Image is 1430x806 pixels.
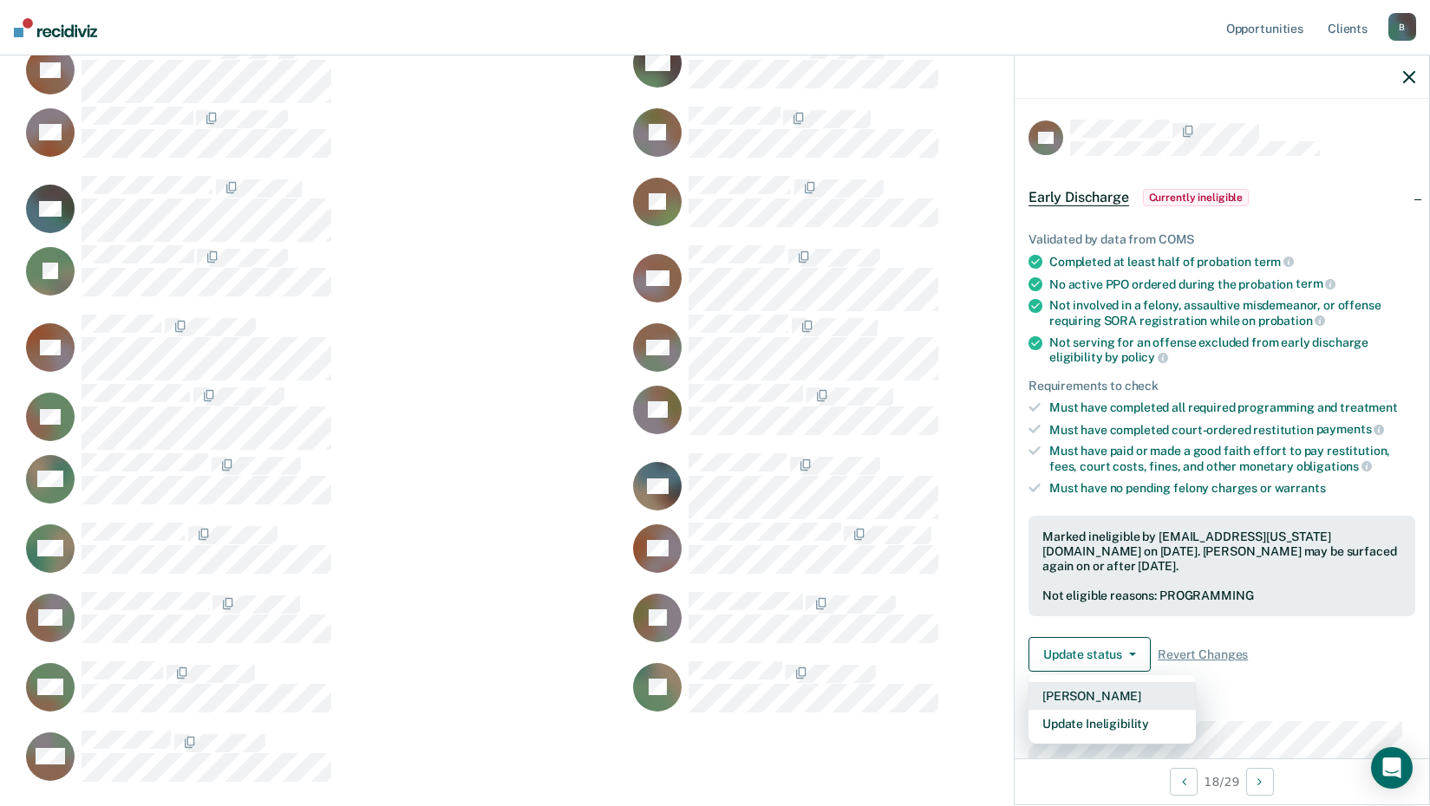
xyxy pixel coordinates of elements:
div: Must have completed all required programming and [1049,400,1415,415]
div: Marked ineligible by [EMAIL_ADDRESS][US_STATE][DOMAIN_NAME] on [DATE]. [PERSON_NAME] may be surfa... [1042,530,1401,573]
div: CaseloadOpportunityCell-0803357 [21,730,628,799]
div: CaseloadOpportunityCell-0760203 [628,175,1235,244]
span: term [1254,255,1294,269]
span: probation [1258,314,1326,328]
div: Open Intercom Messenger [1371,747,1413,789]
div: CaseloadOpportunityCell-0953160 [628,522,1235,591]
div: No active PPO ordered during the probation [1049,276,1415,292]
div: CaseloadOpportunityCell-0487598 [21,383,628,452]
dt: Supervision [1028,699,1415,714]
div: Must have no pending felony charges or [1049,481,1415,496]
div: CaseloadOpportunityCell-0788304 [628,660,1235,730]
div: Validated by data from COMS [1028,232,1415,247]
div: CaseloadOpportunityCell-0795558 [21,244,628,314]
div: CaseloadOpportunityCell-0781864 [628,106,1235,175]
span: policy [1121,350,1168,364]
div: CaseloadOpportunityCell-0793675 [21,452,628,522]
div: CaseloadOpportunityCell-0779033 [21,522,628,591]
button: Next Opportunity [1246,768,1274,796]
div: CaseloadOpportunityCell-0713694 [21,36,628,106]
div: B [1388,13,1416,41]
div: CaseloadOpportunityCell-0819757 [21,591,628,660]
span: Early Discharge [1028,189,1129,206]
div: CaseloadOpportunityCell-0782061 [21,175,628,244]
div: Must have paid or made a good faith effort to pay restitution, fees, court costs, fines, and othe... [1049,444,1415,473]
span: obligations [1296,459,1372,473]
div: CaseloadOpportunityCell-0798541 [628,383,1235,452]
span: payments [1316,422,1385,436]
div: Not serving for an offense excluded from early discharge eligibility by [1049,335,1415,365]
div: Early DischargeCurrently ineligible [1015,170,1429,225]
div: CaseloadOpportunityCell-0254896 [21,314,628,383]
span: treatment [1340,400,1398,414]
div: CaseloadOpportunityCell-0478583 [21,106,628,175]
img: Recidiviz [14,18,97,37]
div: Requirements to check [1028,379,1415,393]
div: CaseloadOpportunityCell-0533350 [628,244,1235,314]
button: Update status [1028,637,1151,672]
button: Previous Opportunity [1170,768,1198,796]
div: CaseloadOpportunityCell-0859051 [628,36,1235,106]
div: Not involved in a felony, assaultive misdemeanor, or offense requiring SORA registration while on [1049,298,1415,328]
span: Revert Changes [1158,647,1248,662]
button: Update Ineligibility [1028,710,1196,738]
div: Must have completed court-ordered restitution [1049,422,1415,438]
span: warrants [1275,481,1326,495]
span: term [1296,276,1335,290]
div: CaseloadOpportunityCell-0793617 [628,314,1235,383]
div: CaseloadOpportunityCell-0657426 [628,452,1235,522]
div: Not eligible reasons: PROGRAMMING [1042,588,1401,603]
div: CaseloadOpportunityCell-0703239 [628,591,1235,660]
div: CaseloadOpportunityCell-0708976 [21,660,628,730]
button: [PERSON_NAME] [1028,682,1196,710]
div: Completed at least half of probation [1049,254,1415,270]
span: Currently ineligible [1143,189,1250,206]
div: 18 / 29 [1015,758,1429,804]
